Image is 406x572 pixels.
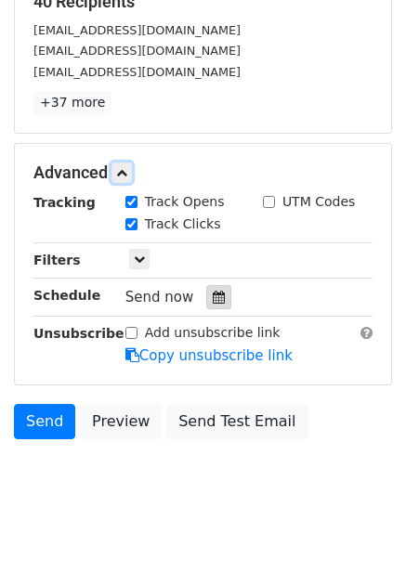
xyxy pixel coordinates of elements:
strong: Unsubscribe [33,326,124,341]
label: UTM Codes [282,192,355,212]
strong: Schedule [33,288,100,303]
a: +37 more [33,91,111,114]
strong: Filters [33,253,81,267]
label: Track Clicks [145,214,221,234]
small: [EMAIL_ADDRESS][DOMAIN_NAME] [33,44,241,58]
small: [EMAIL_ADDRESS][DOMAIN_NAME] [33,23,241,37]
a: Send [14,404,75,439]
iframe: Chat Widget [313,483,406,572]
small: [EMAIL_ADDRESS][DOMAIN_NAME] [33,65,241,79]
span: Send now [125,289,194,305]
h5: Advanced [33,162,373,183]
strong: Tracking [33,195,96,210]
a: Preview [80,404,162,439]
label: Add unsubscribe link [145,323,281,343]
label: Track Opens [145,192,225,212]
a: Copy unsubscribe link [125,347,293,364]
a: Send Test Email [166,404,308,439]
